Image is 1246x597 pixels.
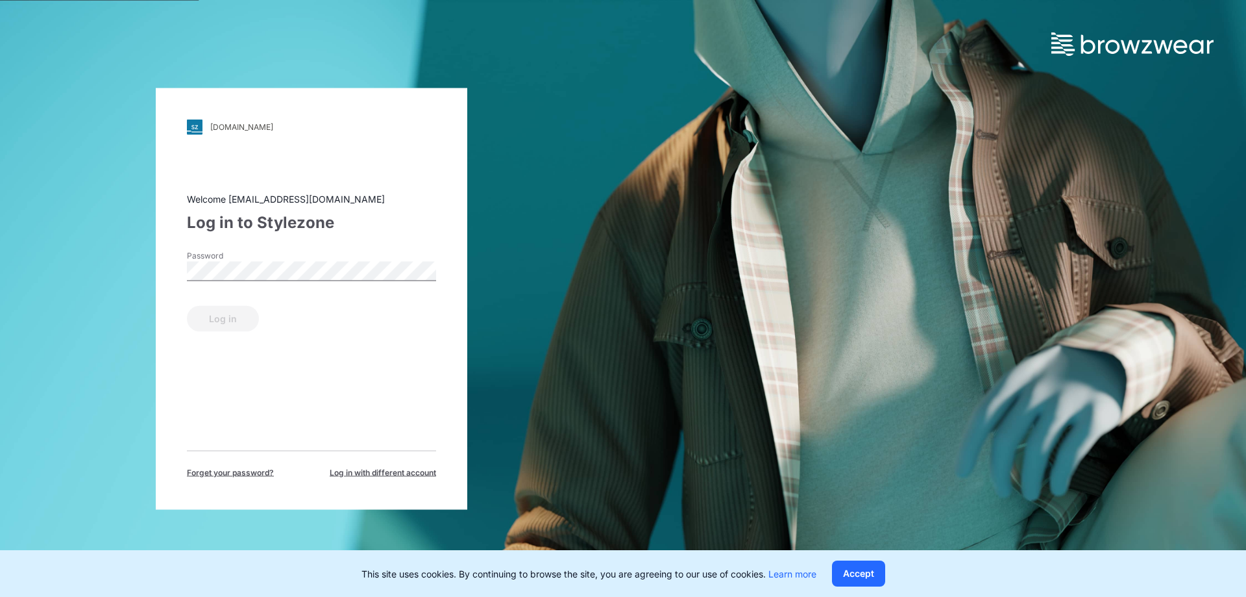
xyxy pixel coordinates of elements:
div: Welcome [EMAIL_ADDRESS][DOMAIN_NAME] [187,192,436,205]
a: [DOMAIN_NAME] [187,119,436,134]
img: svg+xml;base64,PHN2ZyB3aWR0aD0iMjgiIGhlaWdodD0iMjgiIHZpZXdCb3g9IjAgMCAyOCAyOCIgZmlsbD0ibm9uZSIgeG... [187,119,202,134]
span: Log in with different account [330,466,436,478]
span: Forget your password? [187,466,274,478]
button: Accept [832,561,885,587]
label: Password [187,249,278,261]
p: This site uses cookies. By continuing to browse the site, you are agreeing to our use of cookies. [361,567,816,581]
div: [DOMAIN_NAME] [210,122,273,132]
a: Learn more [768,568,816,579]
img: browzwear-logo.73288ffb.svg [1051,32,1214,56]
div: Log in to Stylezone [187,210,436,234]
